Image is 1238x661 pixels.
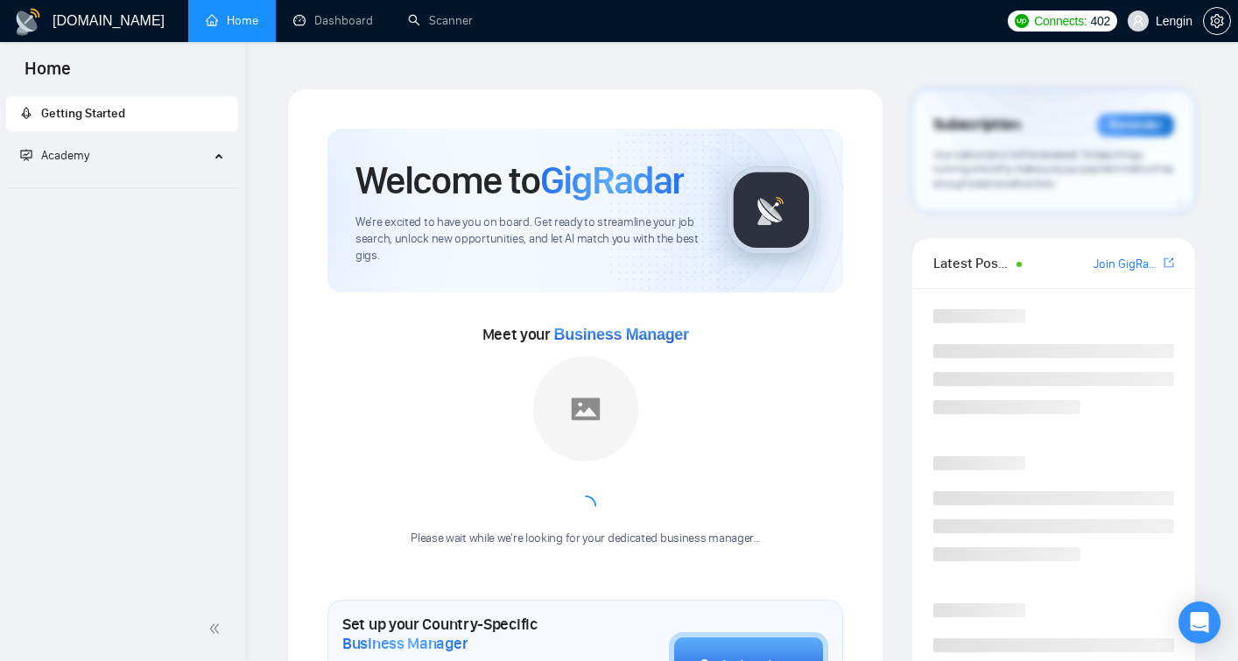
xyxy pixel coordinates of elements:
[20,107,32,119] span: rocket
[342,634,468,653] span: Business Manager
[1164,255,1174,271] a: export
[540,157,684,204] span: GigRadar
[355,214,700,264] span: We're excited to have you on board. Get ready to streamline your job search, unlock new opportuni...
[1132,15,1144,27] span: user
[41,148,89,163] span: Academy
[1015,14,1029,28] img: upwork-logo.png
[41,106,125,121] span: Getting Started
[293,13,373,28] a: dashboardDashboard
[1097,114,1174,137] div: Reminder
[482,325,689,344] span: Meet your
[1090,11,1109,31] span: 402
[342,615,581,653] h1: Set up your Country-Specific
[933,110,1020,140] span: Subscription
[1203,7,1231,35] button: setting
[14,8,42,36] img: logo
[400,531,770,547] div: Please wait while we're looking for your dedicated business manager...
[575,496,596,517] span: loading
[355,157,684,204] h1: Welcome to
[933,252,1011,274] span: Latest Posts from the GigRadar Community
[728,166,815,254] img: gigradar-logo.png
[408,13,473,28] a: searchScanner
[554,326,689,343] span: Business Manager
[20,149,32,161] span: fund-projection-screen
[20,148,89,163] span: Academy
[1034,11,1087,31] span: Connects:
[933,148,1173,190] span: Your subscription will be renewed. To keep things running smoothly, make sure your payment method...
[206,13,258,28] a: homeHome
[1203,14,1231,28] a: setting
[208,620,226,637] span: double-left
[1094,255,1160,274] a: Join GigRadar Slack Community
[11,56,85,93] span: Home
[533,356,638,461] img: placeholder.png
[6,96,238,131] li: Getting Started
[1204,14,1230,28] span: setting
[1164,256,1174,270] span: export
[6,180,238,192] li: Academy Homepage
[1178,601,1220,643] div: Open Intercom Messenger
